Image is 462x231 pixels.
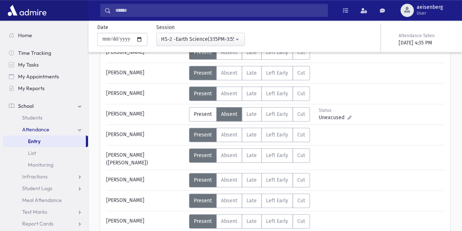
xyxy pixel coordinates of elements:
span: Late [246,49,257,56]
div: AttTypes [189,45,310,60]
a: My Tasks [3,59,88,71]
label: Date [97,24,108,31]
div: Attendance Taken [399,32,452,39]
img: AdmirePro [6,3,48,18]
div: Status [319,107,351,114]
a: Home [3,29,88,41]
input: Search [111,4,328,17]
span: Time Tracking [18,50,51,56]
div: AttTypes [189,193,310,208]
span: Present [194,111,212,117]
span: Late [246,177,257,183]
a: Meal Attendance [3,194,88,206]
a: Infractions [3,171,88,182]
span: Present [194,132,212,138]
span: School [18,103,34,109]
span: Present [194,70,212,76]
div: AttTypes [189,128,310,142]
span: Late [246,70,257,76]
div: AttTypes [189,107,310,121]
span: Cut [297,90,305,97]
span: Late [246,152,257,159]
span: My Reports [18,85,45,92]
div: [PERSON_NAME] [102,193,189,208]
span: Cut [297,198,305,204]
div: [PERSON_NAME] [102,107,189,121]
div: [PERSON_NAME] [102,214,189,228]
span: Cut [297,177,305,183]
span: Left Early [266,177,288,183]
div: AttTypes [189,86,310,101]
span: Left Early [266,49,288,56]
span: Left Early [266,152,288,159]
a: My Appointments [3,71,88,82]
span: Absent [221,49,237,56]
span: Unexcused [319,114,347,121]
span: Entry [28,138,41,145]
span: Late [246,198,257,204]
span: Absent [221,198,237,204]
span: Report Cards [22,220,53,227]
div: AttTypes [189,148,310,163]
div: [PERSON_NAME] [102,128,189,142]
a: List [3,147,88,159]
span: Present [194,152,212,159]
span: Meal Attendance [22,197,62,203]
span: Left Early [266,198,288,204]
span: Left Early [266,132,288,138]
span: Left Early [266,70,288,76]
div: AttTypes [189,66,310,80]
span: Cut [297,49,305,56]
span: Cut [297,152,305,159]
span: Present [194,49,212,56]
a: Monitoring [3,159,88,171]
span: Monitoring [28,161,53,168]
a: Student Logs [3,182,88,194]
a: My Reports [3,82,88,94]
span: Absent [221,111,237,117]
button: HS-2 -Earth Science(3:15PM-3:55PM) [156,33,245,46]
span: Students [22,114,42,121]
span: Present [194,177,212,183]
span: Absent [221,152,237,159]
a: Attendance [3,124,88,135]
span: Absent [221,218,237,224]
label: Session [156,24,175,31]
span: Late [246,132,257,138]
a: Report Cards [3,218,88,230]
span: Absent [221,132,237,138]
a: Entry [3,135,86,147]
span: Student Logs [22,185,52,192]
span: Home [18,32,32,39]
div: AttTypes [189,214,310,228]
span: Attendance [22,126,49,133]
div: [PERSON_NAME] [102,66,189,80]
span: Present [194,218,212,224]
span: Left Early [266,90,288,97]
span: Present [194,198,212,204]
a: Students [3,112,88,124]
span: Absent [221,177,237,183]
span: Absent [221,70,237,76]
span: My Tasks [18,61,39,68]
div: [PERSON_NAME] [102,173,189,187]
span: Cut [297,111,305,117]
div: [PERSON_NAME] ([PERSON_NAME]) [102,148,189,167]
span: Left Early [266,111,288,117]
a: School [3,100,88,112]
span: Late [246,90,257,97]
span: Present [194,90,212,97]
span: Infractions [22,173,48,180]
div: [PERSON_NAME] [102,45,189,60]
span: Late [246,111,257,117]
span: List [28,150,36,156]
span: Test Marks [22,209,47,215]
span: Cut [297,70,305,76]
span: Absent [221,90,237,97]
div: AttTypes [189,173,310,187]
a: Time Tracking [3,47,88,59]
span: User [417,10,443,16]
div: [PERSON_NAME] [102,86,189,101]
span: Cut [297,132,305,138]
div: HS-2 -Earth Science(3:15PM-3:55PM) [161,35,234,43]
